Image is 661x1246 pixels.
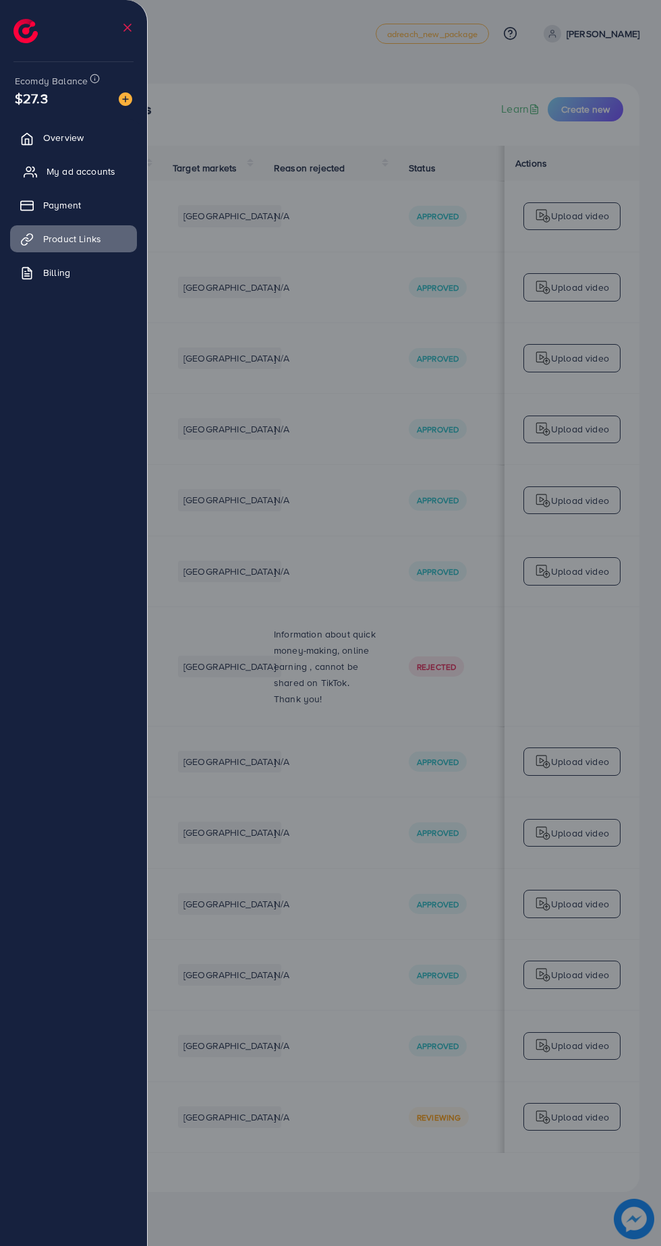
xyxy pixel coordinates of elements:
a: Overview [10,124,137,151]
span: Overview [43,131,84,144]
a: Payment [10,192,137,219]
span: Ecomdy Balance [15,74,88,88]
a: Billing [10,259,137,286]
a: Product Links [10,225,137,252]
span: $27.3 [15,88,48,108]
span: Billing [43,266,70,279]
span: Product Links [43,232,101,246]
img: image [119,92,132,106]
span: Payment [43,198,81,212]
img: logo [13,19,38,43]
span: My ad accounts [47,165,115,178]
a: My ad accounts [10,158,137,185]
